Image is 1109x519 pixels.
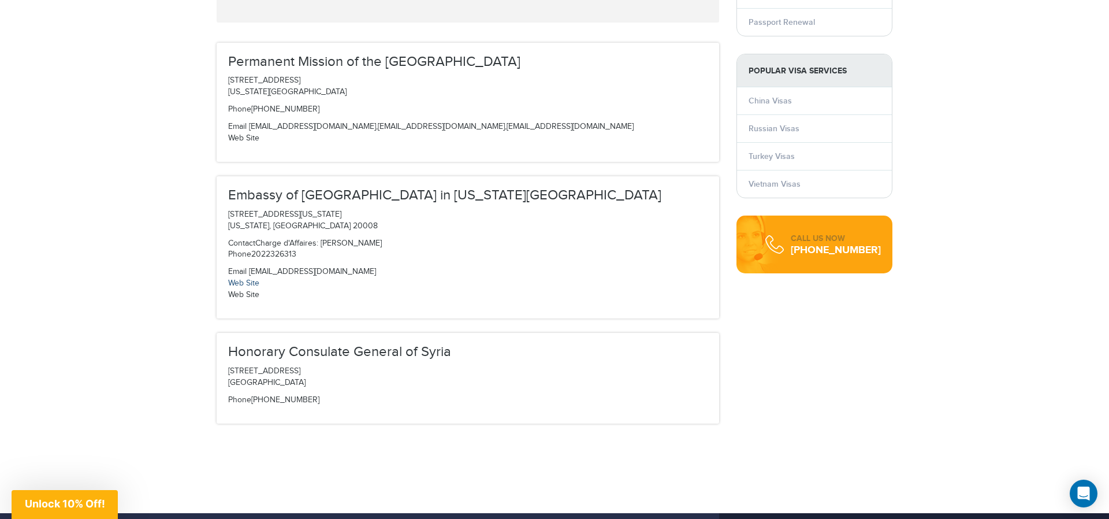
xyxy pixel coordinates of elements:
[228,267,247,276] span: Email
[12,490,118,519] div: Unlock 10% Off!
[25,498,105,510] span: Unlock 10% Off!
[228,134,259,143] a: Web Site
[228,366,708,389] p: [STREET_ADDRESS] [GEOGRAPHIC_DATA]
[228,279,259,288] a: Web Site
[737,54,892,87] strong: Popular Visa Services
[749,151,795,161] a: Turkey Visas
[228,105,251,114] span: Phone
[749,17,815,27] a: Passport Renewal
[228,239,255,248] span: Contact
[228,54,708,69] h3: Permanent Mission of the [GEOGRAPHIC_DATA]
[228,104,708,116] p: [PHONE_NUMBER]
[228,75,708,98] p: [STREET_ADDRESS] [US_STATE][GEOGRAPHIC_DATA]
[228,238,708,261] p: Charge d'Affaires: [PERSON_NAME] 2022326313
[228,188,708,203] h3: Embassy of [GEOGRAPHIC_DATA] in [US_STATE][GEOGRAPHIC_DATA]
[749,96,792,106] a: China Visas
[228,209,708,232] p: [STREET_ADDRESS][US_STATE] [US_STATE], [GEOGRAPHIC_DATA] 20008
[249,267,376,276] a: [EMAIL_ADDRESS][DOMAIN_NAME]
[749,179,801,189] a: Vietnam Visas
[791,233,881,244] div: CALL US NOW
[228,344,708,359] h3: Honorary Consulate General of Syria
[749,124,799,134] a: Russian Visas
[228,290,259,299] a: Web Site
[228,395,251,405] span: Phone
[791,244,881,256] div: [PHONE_NUMBER]
[228,395,708,406] p: [PHONE_NUMBER]
[1070,480,1097,507] div: Open Intercom Messenger
[228,122,247,131] span: Email
[249,122,634,131] a: [EMAIL_ADDRESS][DOMAIN_NAME],[EMAIL_ADDRESS][DOMAIN_NAME],[EMAIL_ADDRESS][DOMAIN_NAME]
[228,250,251,259] span: Phone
